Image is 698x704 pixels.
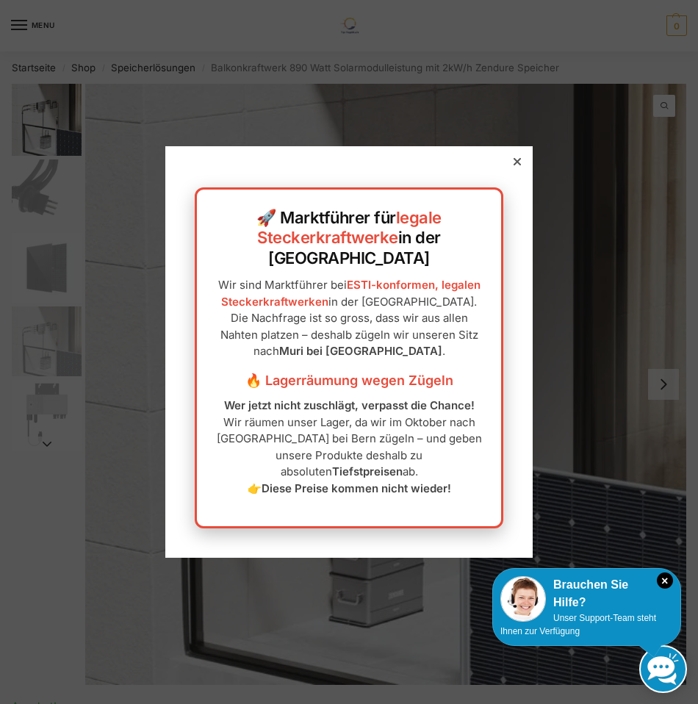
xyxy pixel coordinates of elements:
[212,398,486,497] p: Wir räumen unser Lager, da wir im Oktober nach [GEOGRAPHIC_DATA] bei Bern zügeln – und geben unse...
[262,481,451,495] strong: Diese Preise kommen nicht wieder!
[500,576,546,622] img: Customer service
[212,371,486,390] h3: 🔥 Lagerräumung wegen Zügeln
[657,572,673,589] i: Schließen
[500,613,656,636] span: Unser Support-Team steht Ihnen zur Verfügung
[500,576,673,611] div: Brauchen Sie Hilfe?
[212,208,486,269] h2: 🚀 Marktführer für in der [GEOGRAPHIC_DATA]
[279,344,442,358] strong: Muri bei [GEOGRAPHIC_DATA]
[332,464,403,478] strong: Tiefstpreisen
[224,398,475,412] strong: Wer jetzt nicht zuschlägt, verpasst die Chance!
[257,208,442,248] a: legale Steckerkraftwerke
[212,277,486,360] p: Wir sind Marktführer bei in der [GEOGRAPHIC_DATA]. Die Nachfrage ist so gross, dass wir aus allen...
[221,278,481,309] a: ESTI-konformen, legalen Steckerkraftwerken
